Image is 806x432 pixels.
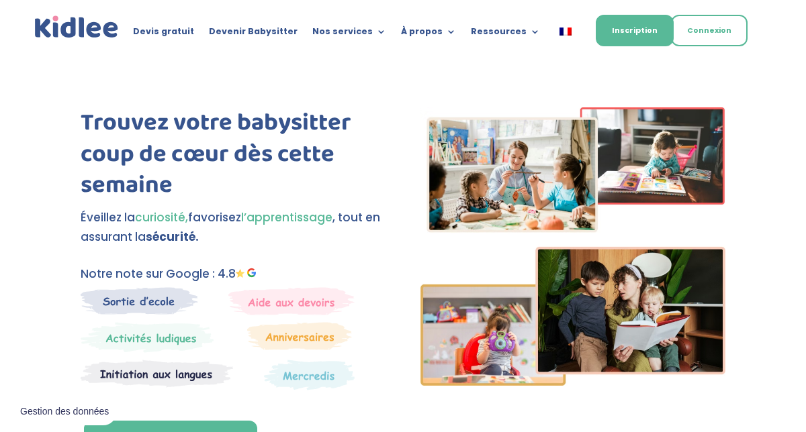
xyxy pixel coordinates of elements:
button: Gestion des données [12,398,117,426]
img: Français [559,28,572,36]
strong: sécurité. [146,229,199,245]
a: Devenir Babysitter [209,27,298,42]
img: Thematique [264,360,355,390]
img: Sortie decole [81,287,198,315]
img: logo_kidlee_bleu [32,13,121,41]
img: weekends [228,287,355,315]
a: Nos services [312,27,386,42]
span: l’apprentissage [241,209,332,225]
img: Mercredi [81,322,214,353]
picture: Imgs-2 [420,374,725,390]
a: Devis gratuit [133,27,194,42]
img: Atelier thematique [81,360,233,388]
p: Notre note sur Google : 4.8 [81,264,386,284]
a: À propos [401,27,456,42]
a: Inscription [596,15,674,46]
h1: Trouvez votre babysitter coup de cœur dès cette semaine [81,107,386,208]
span: curiosité, [135,209,188,225]
a: Kidlee Logo [32,13,121,41]
a: Connexion [671,15,748,46]
a: Ressources [471,27,540,42]
p: Éveillez la favorisez , tout en assurant la [81,208,386,247]
img: Anniversaire [247,322,352,350]
span: Gestion des données [20,406,109,418]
